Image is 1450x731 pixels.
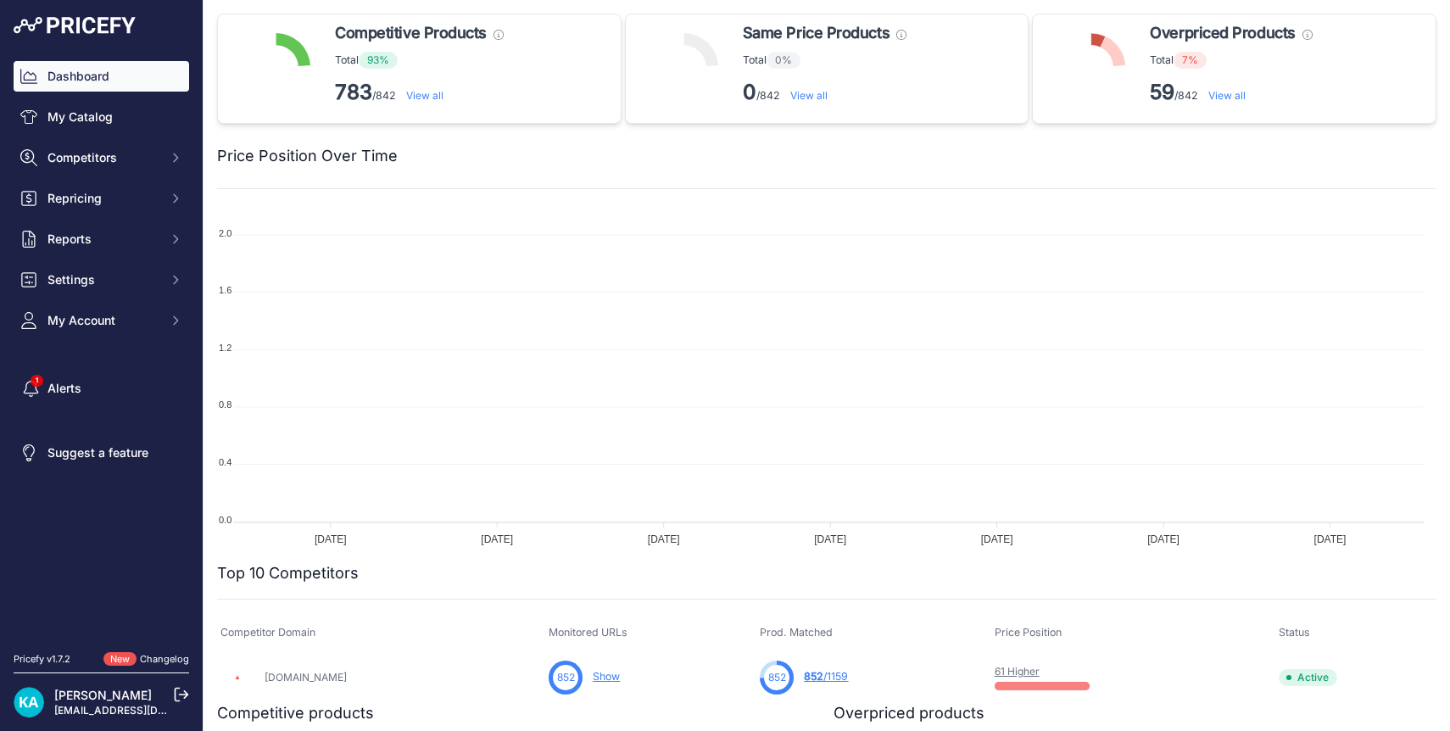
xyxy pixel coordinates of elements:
[140,653,189,665] a: Changelog
[790,89,828,102] a: View all
[549,626,627,639] span: Monitored URLs
[804,670,848,683] a: 852/1159
[315,533,347,545] tspan: [DATE]
[995,626,1062,639] span: Price Position
[767,52,800,69] span: 0%
[814,533,846,545] tspan: [DATE]
[557,670,575,685] span: 852
[219,399,231,410] tspan: 0.8
[743,79,906,106] p: /842
[406,89,443,102] a: View all
[743,52,906,69] p: Total
[219,228,231,238] tspan: 2.0
[47,231,159,248] span: Reports
[804,670,823,683] span: 852
[1150,80,1174,104] strong: 59
[1279,669,1337,686] span: Active
[760,626,833,639] span: Prod. Matched
[14,61,189,632] nav: Sidebar
[1150,52,1312,69] p: Total
[14,265,189,295] button: Settings
[1314,533,1347,545] tspan: [DATE]
[593,670,620,683] a: Show
[768,670,786,685] span: 852
[47,149,159,166] span: Competitors
[54,704,231,717] a: [EMAIL_ADDRESS][DOMAIN_NAME]
[47,190,159,207] span: Repricing
[14,224,189,254] button: Reports
[14,183,189,214] button: Repricing
[743,21,890,45] span: Same Price Products
[834,701,984,725] h2: Overpriced products
[1174,52,1207,69] span: 7%
[1150,21,1295,45] span: Overpriced Products
[103,652,137,667] span: New
[335,80,372,104] strong: 783
[14,305,189,336] button: My Account
[481,533,513,545] tspan: [DATE]
[14,17,136,34] img: Pricefy Logo
[219,515,231,525] tspan: 0.0
[1208,89,1246,102] a: View all
[14,652,70,667] div: Pricefy v1.7.2
[47,312,159,329] span: My Account
[1279,626,1310,639] span: Status
[219,457,231,467] tspan: 0.4
[743,80,756,104] strong: 0
[335,52,504,69] p: Total
[648,533,680,545] tspan: [DATE]
[981,533,1013,545] tspan: [DATE]
[1150,79,1312,106] p: /842
[217,701,374,725] h2: Competitive products
[217,144,398,168] h2: Price Position Over Time
[995,665,1040,678] a: 61 Higher
[335,79,504,106] p: /842
[265,671,347,684] a: [DOMAIN_NAME]
[47,271,159,288] span: Settings
[14,373,189,404] a: Alerts
[219,285,231,295] tspan: 1.6
[14,142,189,173] button: Competitors
[220,626,315,639] span: Competitor Domain
[219,343,231,353] tspan: 1.2
[335,21,487,45] span: Competitive Products
[14,61,189,92] a: Dashboard
[359,52,398,69] span: 93%
[14,102,189,132] a: My Catalog
[1147,533,1180,545] tspan: [DATE]
[14,438,189,468] a: Suggest a feature
[54,688,152,702] a: [PERSON_NAME]
[217,561,359,585] h2: Top 10 Competitors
